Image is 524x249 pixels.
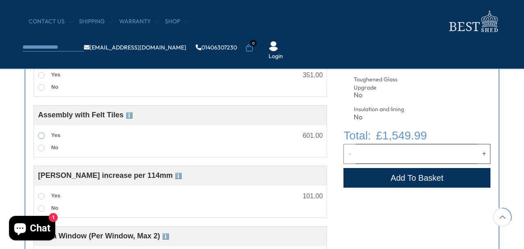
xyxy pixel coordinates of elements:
a: 0 [245,44,253,52]
span: ℹ️ [162,233,169,240]
a: Shop [165,18,188,26]
button: Increase quantity [478,144,490,164]
span: ℹ️ [175,173,182,179]
span: £1,549.99 [376,127,427,144]
div: Toughened Glass Upgrade [354,76,421,92]
div: No [354,114,421,121]
a: 01406307230 [196,45,237,50]
div: 351.00 [303,72,323,79]
a: CONTACT US [29,18,73,26]
input: Quantity [356,144,478,164]
span: Yes [51,132,60,138]
a: Shipping [79,18,113,26]
span: No [51,84,58,90]
a: [EMAIL_ADDRESS][DOMAIN_NAME] [84,45,186,50]
span: No [51,205,58,211]
inbox-online-store-chat: Shopify online store chat [7,216,58,242]
button: Decrease quantity [343,144,356,164]
span: Assembly with Felt Tiles [38,111,133,119]
span: Yes [51,193,60,199]
img: User Icon [269,41,278,51]
a: Warranty [119,18,159,26]
div: No [354,92,421,99]
span: [PERSON_NAME] increase per 114mm [38,171,182,179]
span: 0 [250,40,257,47]
span: Extra Window (Per Window, Max 2) [38,232,169,240]
div: 601.00 [303,132,323,139]
span: ℹ️ [126,112,133,119]
img: logo [444,8,501,35]
div: 101.00 [303,193,323,200]
span: Yes [51,72,60,78]
a: Login [269,52,283,61]
div: Insulation and lining [354,105,421,114]
span: No [51,144,58,150]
